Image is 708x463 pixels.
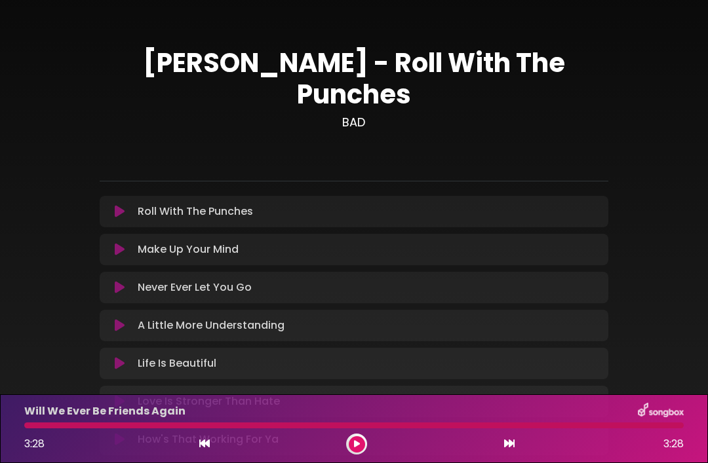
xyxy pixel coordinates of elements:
[138,356,216,371] p: Life Is Beautiful
[100,47,608,110] h1: [PERSON_NAME] - Roll With The Punches
[138,394,280,409] p: Love Is Stronger Than Hate
[24,436,45,451] span: 3:28
[100,115,608,130] h3: BAD
[638,403,684,420] img: songbox-logo-white.png
[663,436,684,452] span: 3:28
[138,318,285,333] p: A Little More Understanding
[138,280,252,295] p: Never Ever Let You Go
[138,242,239,257] p: Make Up Your Mind
[138,204,253,219] p: Roll With The Punches
[24,403,186,419] p: Will We Ever Be Friends Again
